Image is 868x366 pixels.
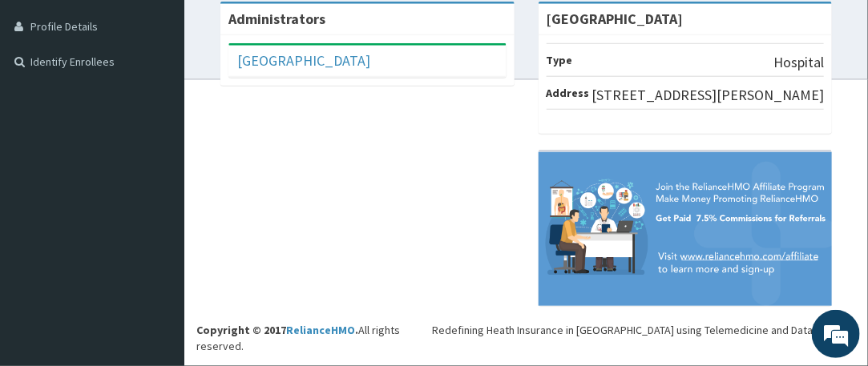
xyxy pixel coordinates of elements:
b: Type [547,53,573,67]
footer: All rights reserved. [184,79,868,366]
a: [GEOGRAPHIC_DATA] [237,51,370,70]
p: Hospital [773,52,824,73]
b: Administrators [228,10,325,28]
textarea: Type your message and hit 'Enter' [8,217,305,273]
img: d_794563401_company_1708531726252_794563401 [30,80,65,120]
strong: Copyright © 2017 . [196,323,358,337]
p: [STREET_ADDRESS][PERSON_NAME] [591,85,824,106]
span: We're online! [93,91,221,253]
a: RelianceHMO [286,323,355,337]
strong: [GEOGRAPHIC_DATA] [547,10,684,28]
b: Address [547,86,590,100]
img: provider-team-banner.png [539,152,833,306]
div: Minimize live chat window [263,8,301,46]
div: Chat with us now [83,90,269,111]
div: Redefining Heath Insurance in [GEOGRAPHIC_DATA] using Telemedicine and Data Science! [432,322,856,338]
